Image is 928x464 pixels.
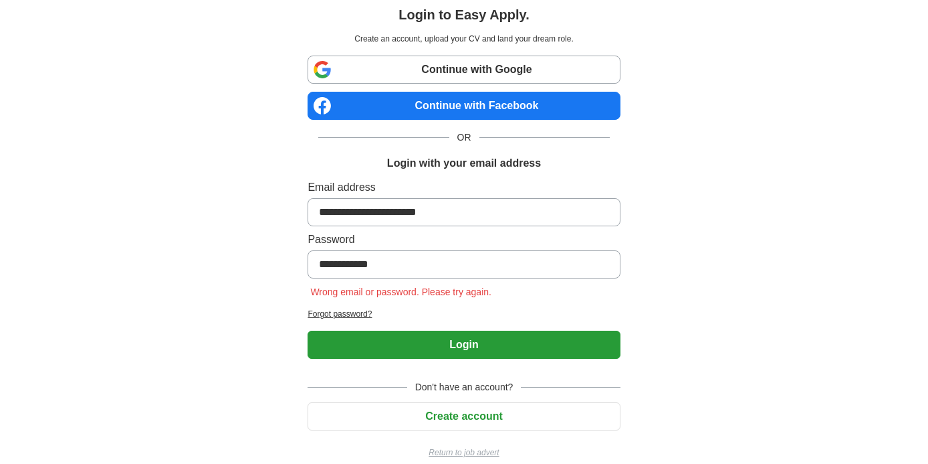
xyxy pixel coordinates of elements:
[308,232,620,248] label: Password
[398,5,530,25] h1: Login to Easy Apply.
[308,402,620,431] button: Create account
[308,331,620,359] button: Login
[449,131,479,145] span: OR
[308,287,494,297] span: Wrong email or password. Please try again.
[308,308,620,320] a: Forgot password?
[308,447,620,459] a: Return to job advert
[308,92,620,120] a: Continue with Facebook
[308,179,620,196] label: Email address
[407,380,521,394] span: Don't have an account?
[308,410,620,422] a: Create account
[387,155,541,171] h1: Login with your email address
[310,33,617,45] p: Create an account, upload your CV and land your dream role.
[308,56,620,84] a: Continue with Google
